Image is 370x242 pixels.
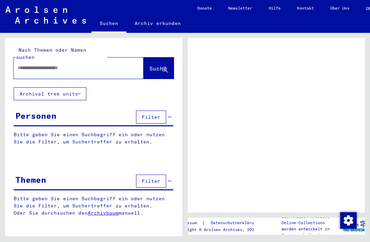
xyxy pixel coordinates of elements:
p: wurden entwickelt in Partnerschaft mit [282,226,343,238]
a: Archivbaum [88,210,119,216]
button: Filter [136,111,166,124]
button: Archival tree units [14,87,86,100]
p: Die Arolsen Archives Online-Collections [282,214,343,226]
p: Bitte geben Sie einen Suchbegriff ein oder nutzen Sie die Filter, um Suchertreffer zu erhalten. [14,131,173,145]
p: Bitte geben Sie einen Suchbegriff ein oder nutzen Sie die Filter, um Suchertreffer zu erhalten. O... [14,195,174,217]
div: | [175,219,267,227]
mat-label: Nach Themen oder Namen suchen [16,47,86,60]
a: Suchen [91,15,126,33]
span: Filter [142,114,160,120]
div: Themen [15,174,46,186]
div: Personen [15,110,57,122]
a: Impressum [175,219,202,227]
span: Filter [142,178,160,184]
a: Archiv erkunden [126,15,189,31]
button: Suche [144,58,174,79]
p: Copyright © Arolsen Archives, 2021 [175,227,267,233]
span: Suche [149,65,166,72]
img: Zustimmung ändern [340,212,357,229]
img: Arolsen_neg.svg [5,7,86,24]
button: Filter [136,175,166,188]
a: Datenschutzerklärung [205,219,267,227]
